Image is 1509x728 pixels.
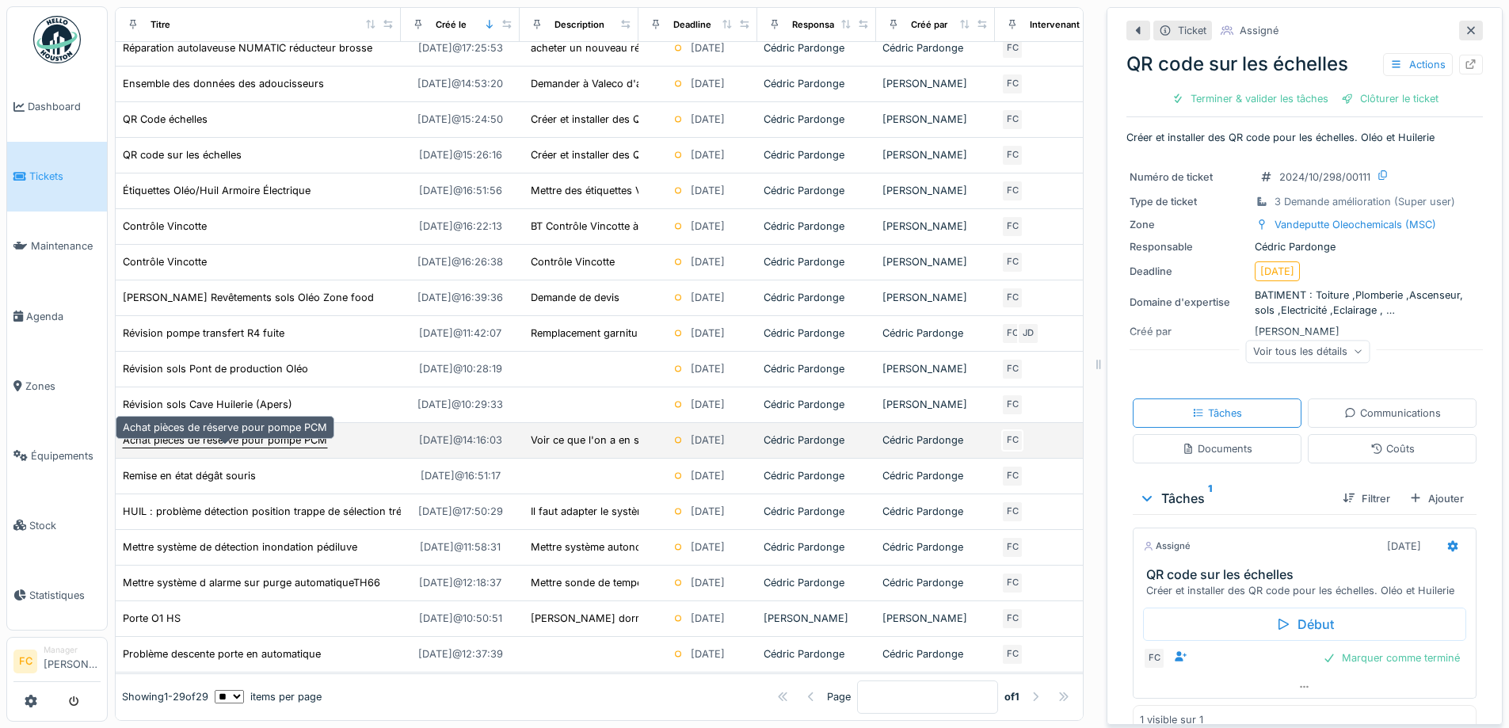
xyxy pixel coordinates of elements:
div: Début [1143,608,1466,641]
div: Demande de devis [531,290,619,305]
div: FC [1001,536,1023,558]
div: Révision sols Pont de production Oléo [123,361,308,376]
div: Deadline [1130,264,1248,279]
div: 1 visible sur 1 [1140,712,1203,727]
h3: QR code sur les échelles [1146,567,1469,582]
div: [PERSON_NAME] [882,183,989,198]
div: [DATE] [691,40,725,55]
div: Achat pièces de réserve pour pompe PCM [116,416,334,439]
div: [DATE] @ 16:22:13 [419,219,502,234]
div: Achat pièces de réserve pour pompe PCM [123,433,327,448]
div: FC [1001,37,1023,59]
div: Page [827,689,851,704]
div: Cédric Pardonge [764,468,870,483]
a: Agenda [7,281,107,351]
a: Maintenance [7,212,107,281]
div: Cédric Pardonge [882,326,989,341]
div: Cédric Pardonge [882,646,989,661]
div: [DATE] @ 11:42:07 [419,326,501,341]
div: FC [1001,501,1023,523]
div: [DATE] [691,504,725,519]
a: Tickets [7,142,107,212]
div: Cédric Pardonge [764,504,870,519]
div: Actions [1383,53,1453,76]
div: [DATE] @ 10:50:51 [419,611,502,626]
div: Cédric Pardonge [764,76,870,91]
div: Cédric Pardonge [764,575,870,590]
div: [DATE] @ 10:28:19 [419,361,502,376]
div: [PERSON_NAME] [882,76,989,91]
div: Communications [1344,406,1441,421]
div: [DATE] [691,646,725,661]
div: FC [1001,73,1023,95]
div: Cédric Pardonge [764,290,870,305]
div: [DATE] [691,539,725,555]
div: [DATE] [691,611,725,626]
div: FC [1001,429,1023,452]
div: Révision sols Cave Huilerie (Apers) [123,397,292,412]
div: [PERSON_NAME] [882,254,989,269]
div: Documents [1182,441,1252,456]
div: Remise en état dégât souris [123,468,256,483]
div: Mettre sonde de température sur tuyau cuivre . ... [531,575,772,590]
div: [PERSON_NAME] [882,397,989,412]
li: FC [13,650,37,673]
div: [PERSON_NAME] [764,611,870,626]
div: [PERSON_NAME] [882,611,989,626]
div: [DATE] @ 12:37:39 [418,646,503,661]
a: Zones [7,351,107,421]
div: [DATE] [691,361,725,376]
div: [DATE] [691,112,725,127]
div: QR code sur les échelles [1126,50,1483,78]
div: Cédric Pardonge [882,468,989,483]
div: [DATE] @ 17:25:53 [418,40,503,55]
div: [PERSON_NAME] [882,361,989,376]
div: [DATE] [691,575,725,590]
div: Filtrer [1336,488,1397,509]
a: Statistiques [7,560,107,630]
div: Créer et installer des QR code pour les échelle... [531,147,763,162]
a: Stock [7,490,107,560]
div: Porte O1 HS [123,611,181,626]
div: [PERSON_NAME] [882,147,989,162]
div: Deadline [673,17,711,31]
div: [DATE] [691,76,725,91]
div: FC [1001,322,1023,345]
div: Réparation autolaveuse NUMATIC réducteur brosse [123,40,372,55]
sup: 1 [1208,489,1212,508]
div: [DATE] [691,468,725,483]
p: Créer et installer des QR code pour les échelles. Oléo et Huilerie [1126,130,1483,145]
div: Responsable [1130,239,1248,254]
div: Showing 1 - 29 of 29 [122,689,208,704]
div: BATIMENT : Toiture ,Plomberie ,Ascenseur, sols ,Electricité ,Eclairage , … [1130,288,1480,318]
div: FC [1001,608,1023,630]
div: Mettre système autonome sur prise avec sonde l... [531,539,775,555]
div: [DATE] @ 14:53:20 [417,76,503,91]
div: Cédric Pardonge [764,147,870,162]
div: QR Code échelles [123,112,208,127]
div: FC [1001,144,1023,166]
div: Cédric Pardonge [764,397,870,412]
div: Cédric Pardonge [764,219,870,234]
div: Contrôle Vincotte [123,254,207,269]
div: [PERSON_NAME] Revêtements sols Oléo Zone food [123,290,374,305]
div: Voir ce que l'on a en stock et voir ce qu'il ma... [531,433,758,448]
div: [DATE] @ 16:51:56 [419,183,502,198]
div: [DATE] @ 11:58:31 [420,539,501,555]
div: JD [1017,322,1039,345]
div: Mettre système de détection inondation pédiluve [123,539,357,555]
div: Cédric Pardonge [764,112,870,127]
div: FC [1001,287,1023,309]
div: Assigné [1240,23,1278,38]
div: FC [1001,251,1023,273]
div: Cédric Pardonge [764,433,870,448]
div: Domaine d'expertise [1130,295,1248,310]
div: Cédric Pardonge [764,40,870,55]
div: Demander à Valeco d'avoir un pdf avec l'ensembl... [531,76,779,91]
a: Équipements [7,421,107,490]
div: [DATE] [691,254,725,269]
span: Agenda [26,309,101,324]
div: [DATE] @ 17:50:29 [418,504,503,519]
div: [DATE] @ 10:29:33 [417,397,503,412]
div: Terminer & valider les tâches [1165,88,1335,109]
